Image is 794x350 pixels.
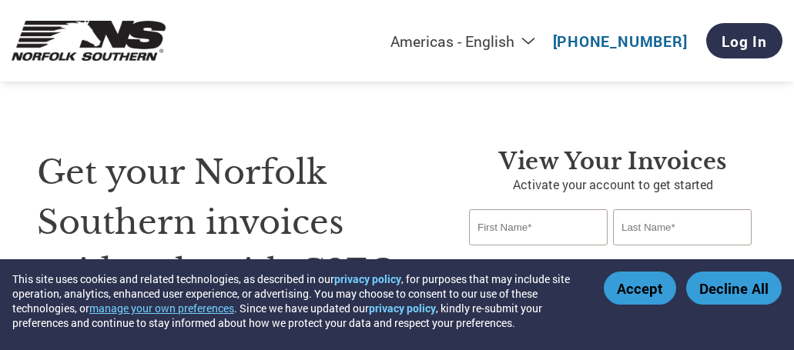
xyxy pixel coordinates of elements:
h3: View Your Invoices [469,148,757,175]
a: Log In [706,23,782,58]
a: privacy policy [334,272,401,286]
div: Invalid last name or last name is too long [613,247,752,267]
h1: Get your Norfolk Southern invoices paid early with C2FO [37,148,423,297]
div: This site uses cookies and related technologies, as described in our , for purposes that may incl... [12,272,581,330]
input: First Name* [469,209,608,245]
img: Norfolk Southern [12,20,166,62]
input: Last Name* [613,209,752,245]
button: manage your own preferences [89,301,234,315]
button: Decline All [686,272,782,305]
div: Invalid first name or first name is too long [469,247,608,267]
p: Activate your account to get started [469,175,757,194]
a: privacy policy [369,301,436,315]
a: [PHONE_NUMBER] [553,32,688,51]
button: Accept [604,272,676,305]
